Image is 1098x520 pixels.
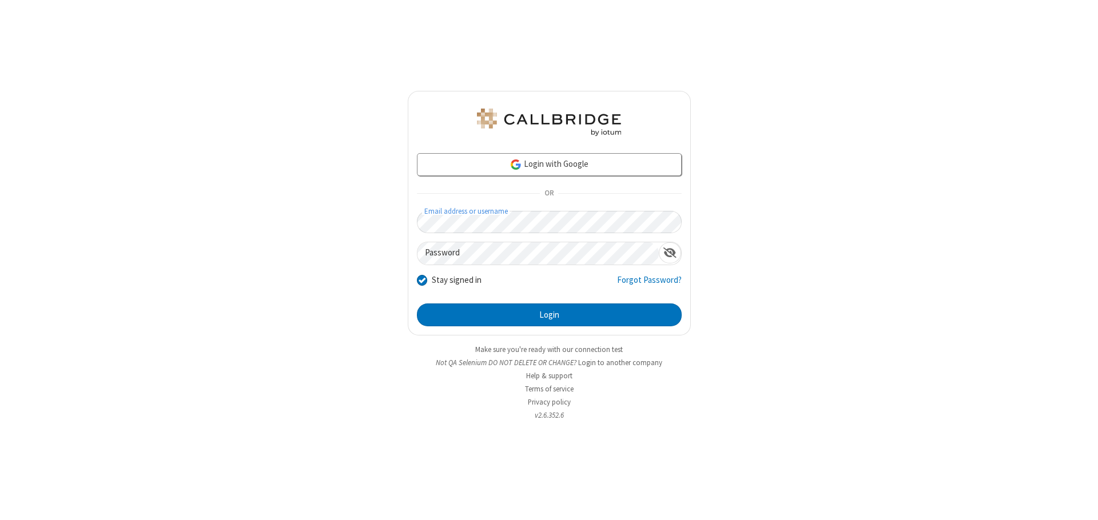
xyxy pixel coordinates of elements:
img: google-icon.png [510,158,522,171]
input: Password [417,242,659,265]
li: Not QA Selenium DO NOT DELETE OR CHANGE? [408,357,691,368]
img: QA Selenium DO NOT DELETE OR CHANGE [475,109,623,136]
li: v2.6.352.6 [408,410,691,421]
a: Make sure you're ready with our connection test [475,345,623,354]
a: Terms of service [525,384,574,394]
a: Login with Google [417,153,682,176]
a: Help & support [526,371,572,381]
label: Stay signed in [432,274,482,287]
button: Login [417,303,682,326]
div: Show password [659,242,681,263]
input: Email address or username [417,211,682,233]
a: Forgot Password? [617,274,682,295]
button: Login to another company [578,357,662,368]
a: Privacy policy [528,397,571,407]
span: OR [540,186,558,202]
